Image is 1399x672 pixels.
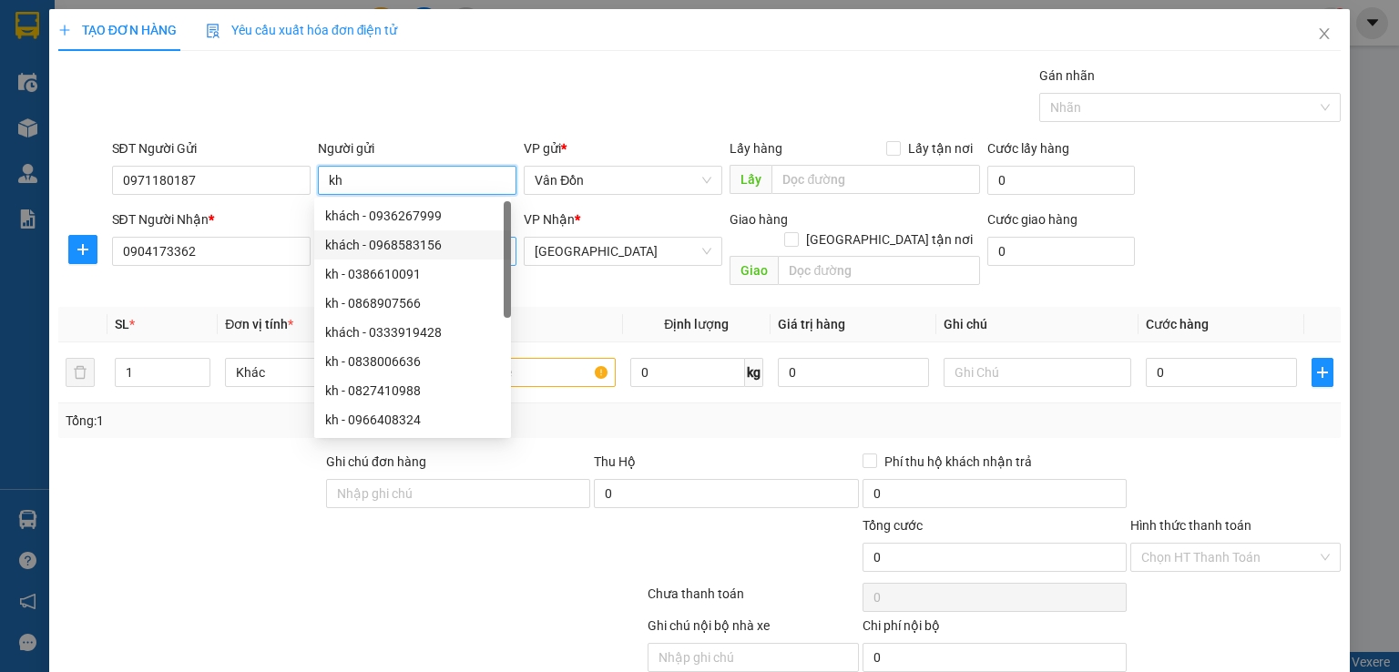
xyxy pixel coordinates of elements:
span: Hà Nội [535,238,711,265]
input: VD: Bàn, Ghế [428,358,616,387]
div: khách - 0333919428 [314,318,511,347]
div: SĐT Người Gửi [112,138,311,158]
span: SL [115,317,129,331]
div: kh - 0827410988 [325,381,500,401]
input: Dọc đường [778,256,980,285]
div: VP gửi [524,138,722,158]
span: Định lượng [664,317,729,331]
div: Tổng: 1 [66,411,541,431]
input: Nhập ghi chú [648,643,858,672]
div: kh - 0838006636 [314,347,511,376]
div: kh - 0386610091 [325,264,500,284]
span: Khác [236,359,402,386]
span: Giá trị hàng [778,317,845,331]
span: Lấy [730,165,771,194]
div: khách - 0333919428 [325,322,500,342]
span: VP Nhận [524,212,575,227]
div: khách - 0968583156 [314,230,511,260]
label: Gán nhãn [1039,68,1095,83]
div: kh - 0838006636 [325,351,500,372]
th: Ghi chú [936,307,1139,342]
div: kh - 0868907566 [325,293,500,313]
div: Ghi chú nội bộ nhà xe [648,616,858,643]
button: plus [68,235,97,264]
img: icon [206,24,220,38]
div: Chi phí nội bộ [863,616,1127,643]
span: [GEOGRAPHIC_DATA] tận nơi [799,229,980,249]
span: Lấy tận nơi [901,138,980,158]
span: Giao hàng [730,212,788,227]
input: Ghi chú đơn hàng [326,479,590,508]
span: TẠO ĐƠN HÀNG [58,23,177,37]
div: Người gửi [318,138,516,158]
span: Vân Đồn [535,167,711,194]
span: Cước hàng [1146,317,1209,331]
span: plus [58,24,71,36]
span: Phí thu hộ khách nhận trả [877,452,1039,472]
button: plus [1312,358,1333,387]
span: Yêu cầu xuất hóa đơn điện tử [206,23,398,37]
div: khách - 0936267999 [314,201,511,230]
div: Chưa thanh toán [646,584,860,616]
div: kh - 0966408324 [325,410,500,430]
input: Cước giao hàng [987,237,1135,266]
div: kh - 0386610091 [314,260,511,289]
div: khách - 0936267999 [325,206,500,226]
span: Thu Hộ [594,454,636,469]
span: plus [1312,365,1333,380]
label: Ghi chú đơn hàng [326,454,426,469]
span: Đơn vị tính [225,317,293,331]
div: kh - 0868907566 [314,289,511,318]
div: khách - 0968583156 [325,235,500,255]
span: Giao [730,256,778,285]
input: Cước lấy hàng [987,166,1135,195]
input: Dọc đường [771,165,980,194]
div: kh - 0827410988 [314,376,511,405]
span: kg [745,358,763,387]
div: kh - 0966408324 [314,405,511,434]
input: Ghi Chú [944,358,1131,387]
label: Cước giao hàng [987,212,1077,227]
button: Close [1299,9,1350,60]
div: SĐT Người Nhận [112,209,311,229]
input: 0 [778,358,929,387]
span: close [1317,26,1332,41]
span: Lấy hàng [730,141,782,156]
label: Hình thức thanh toán [1130,518,1251,533]
span: Tổng cước [863,518,923,533]
label: Cước lấy hàng [987,141,1069,156]
button: delete [66,358,95,387]
span: plus [69,242,97,257]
